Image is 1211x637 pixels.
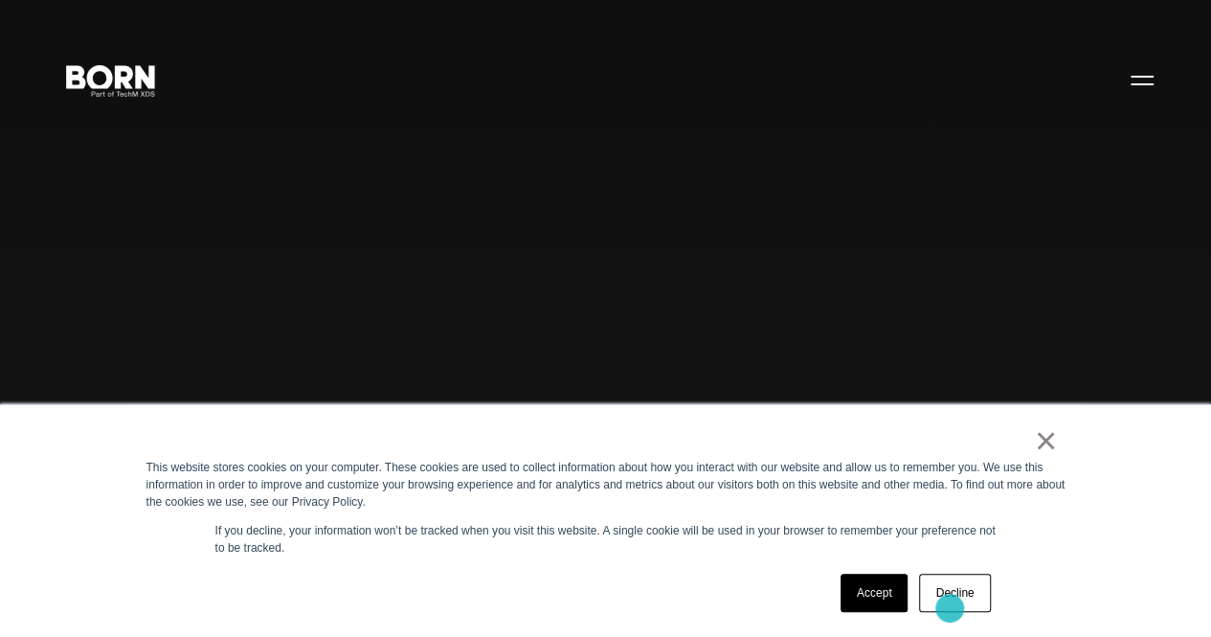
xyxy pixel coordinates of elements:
[841,574,908,612] a: Accept
[919,574,990,612] a: Decline
[1035,432,1058,449] a: ×
[1119,59,1165,100] button: Open
[215,522,997,557] p: If you decline, your information won’t be tracked when you visit this website. A single cookie wi...
[146,459,1065,511] div: This website stores cookies on your computer. These cookies are used to collect information about...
